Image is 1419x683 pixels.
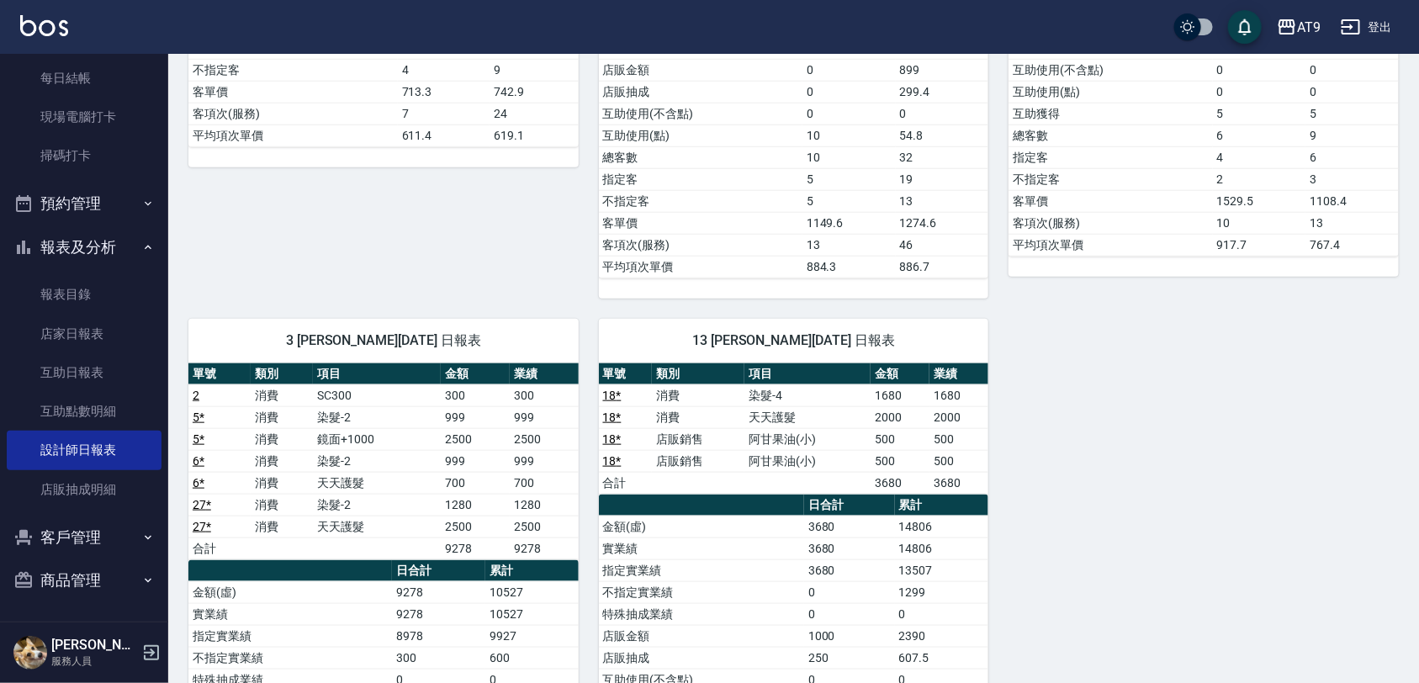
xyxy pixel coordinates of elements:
table: a dense table [188,363,579,560]
td: 不指定客 [188,59,398,81]
td: 1680 [929,384,988,406]
td: 金額(虛) [188,581,392,603]
th: 業績 [929,363,988,385]
td: 700 [510,472,579,494]
td: 客項次(服務) [1009,212,1212,234]
td: 999 [510,450,579,472]
td: 0 [896,103,989,124]
td: 互助使用(點) [1009,81,1212,103]
th: 項目 [744,363,871,385]
td: 天天護髮 [744,406,871,428]
td: 客項次(服務) [599,234,802,256]
td: 平均項次單價 [599,256,802,278]
td: 600 [485,647,579,669]
th: 金額 [871,363,929,385]
td: 700 [441,472,510,494]
td: 4 [398,59,490,81]
td: 9 [1305,124,1399,146]
td: 10 [802,146,896,168]
td: 13 [1305,212,1399,234]
td: 店販金額 [599,625,804,647]
th: 單號 [188,363,251,385]
button: AT9 [1270,10,1327,45]
td: 1299 [895,581,989,603]
td: 32 [896,146,989,168]
a: 互助日報表 [7,353,161,392]
a: 報表目錄 [7,275,161,314]
td: 客項次(服務) [188,103,398,124]
td: 客單價 [1009,190,1212,212]
th: 日合計 [392,560,485,582]
td: 平均項次單價 [188,124,398,146]
td: 13 [802,234,896,256]
td: 9278 [510,537,579,559]
td: 4 [1213,146,1306,168]
td: 300 [510,384,579,406]
th: 累計 [485,560,579,582]
td: 天天護髮 [313,516,441,537]
button: 登出 [1334,12,1399,43]
td: 1274.6 [896,212,989,234]
td: 10 [1213,212,1306,234]
td: 6 [1213,124,1306,146]
td: 指定實業績 [599,559,804,581]
td: 2500 [441,428,510,450]
td: 1680 [871,384,929,406]
th: 金額 [441,363,510,385]
button: 客戶管理 [7,516,161,559]
th: 類別 [251,363,313,385]
th: 累計 [895,495,989,516]
td: 999 [441,406,510,428]
td: 0 [1213,81,1306,103]
td: 13 [896,190,989,212]
td: 消費 [251,472,313,494]
td: 染髮-2 [313,406,441,428]
td: 767.4 [1305,234,1399,256]
td: 10527 [485,603,579,625]
td: 9278 [441,537,510,559]
span: 13 [PERSON_NAME][DATE] 日報表 [619,332,969,349]
td: 染髮-2 [313,450,441,472]
td: 指定客 [1009,146,1212,168]
td: 0 [895,603,989,625]
td: 阿甘果油(小) [744,428,871,450]
td: 1529.5 [1213,190,1306,212]
td: 天天護髮 [313,472,441,494]
td: 不指定實業績 [188,647,392,669]
button: save [1228,10,1262,44]
td: 46 [896,234,989,256]
a: 互助點數明細 [7,392,161,431]
td: 2 [1213,168,1306,190]
td: 24 [490,103,578,124]
td: 消費 [251,406,313,428]
td: 不指定客 [1009,168,1212,190]
th: 項目 [313,363,441,385]
td: 1280 [510,494,579,516]
a: 2 [193,389,199,402]
p: 服務人員 [51,654,137,669]
td: 299.4 [896,81,989,103]
a: 店販抽成明細 [7,470,161,509]
td: 平均項次單價 [1009,234,1212,256]
td: 2500 [510,516,579,537]
td: 店販抽成 [599,81,802,103]
a: 設計師日報表 [7,431,161,469]
td: 899 [896,59,989,81]
td: 金額(虛) [599,516,804,537]
button: 商品管理 [7,559,161,602]
td: 實業績 [599,537,804,559]
td: 總客數 [1009,124,1212,146]
td: 1280 [441,494,510,516]
td: 店販金額 [599,59,802,81]
td: 合計 [599,472,652,494]
h5: [PERSON_NAME] [51,637,137,654]
th: 類別 [652,363,744,385]
td: 5 [802,190,896,212]
td: 0 [802,59,896,81]
td: 0 [1213,59,1306,81]
td: 500 [871,428,929,450]
td: 合計 [188,537,251,559]
td: 互助使用(不含點) [1009,59,1212,81]
td: 2000 [871,406,929,428]
td: 10 [802,124,896,146]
